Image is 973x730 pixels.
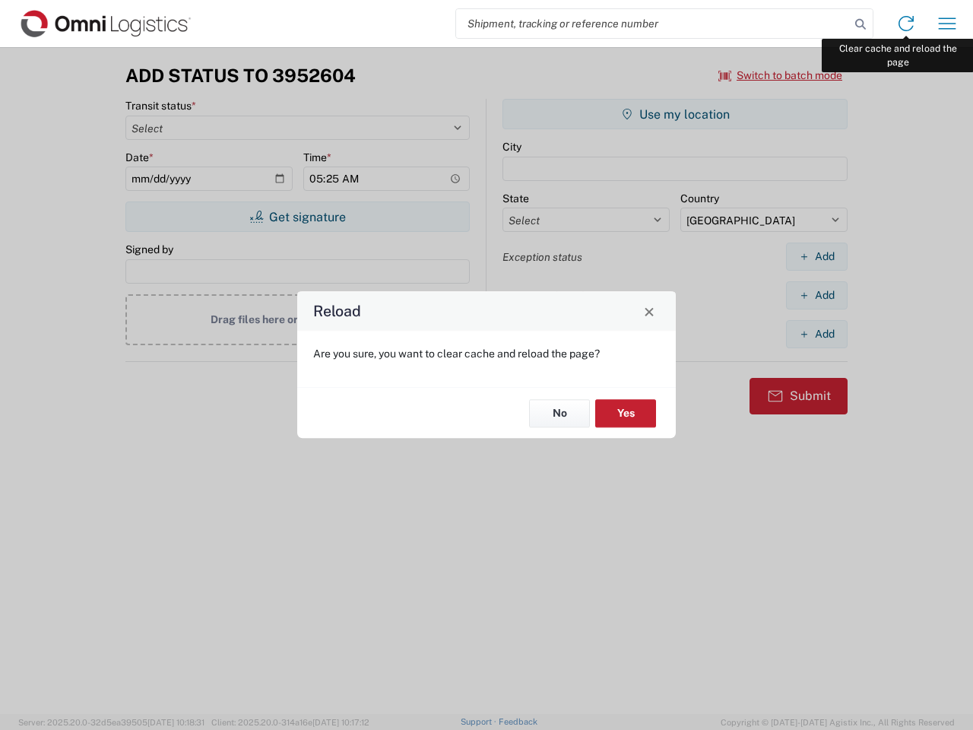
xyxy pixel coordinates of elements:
p: Are you sure, you want to clear cache and reload the page? [313,347,660,360]
button: Close [639,300,660,322]
button: No [529,399,590,427]
h4: Reload [313,300,361,322]
button: Yes [595,399,656,427]
input: Shipment, tracking or reference number [456,9,850,38]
